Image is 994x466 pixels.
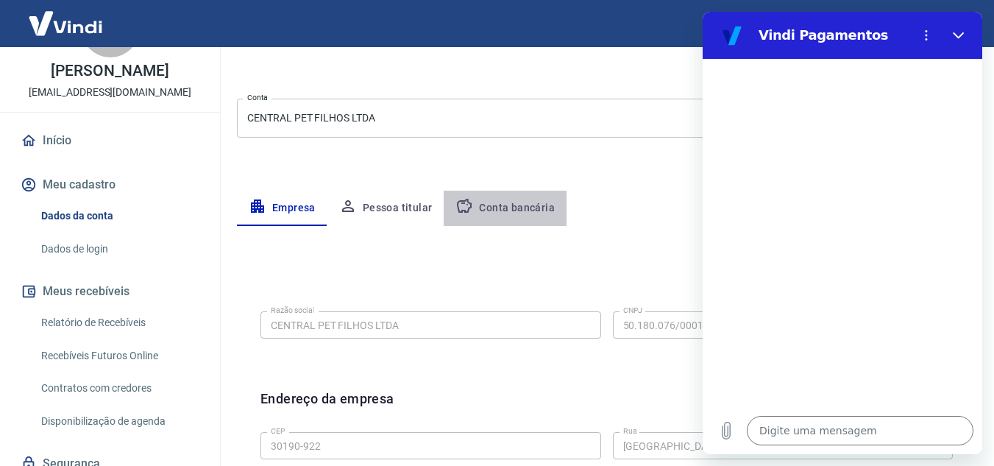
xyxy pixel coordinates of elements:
[271,305,314,316] label: Razão social
[35,308,202,338] a: Relatório de Recebíveis
[623,305,642,316] label: CNPJ
[35,201,202,231] a: Dados da conta
[923,10,976,38] button: Sair
[623,426,637,437] label: Rua
[703,12,982,454] iframe: Janela de mensagens
[51,63,168,79] p: [PERSON_NAME]
[35,234,202,264] a: Dados de login
[247,92,268,103] label: Conta
[260,389,394,426] h6: Endereço da empresa
[35,406,202,437] a: Disponibilização de agenda
[29,85,191,100] p: [EMAIL_ADDRESS][DOMAIN_NAME]
[444,191,567,226] button: Conta bancária
[18,169,202,201] button: Meu cadastro
[237,191,327,226] button: Empresa
[18,124,202,157] a: Início
[271,426,285,437] label: CEP
[327,191,444,226] button: Pessoa titular
[35,341,202,371] a: Recebíveis Futuros Online
[237,99,976,138] div: CENTRAL PET FILHOS LTDA
[35,373,202,403] a: Contratos com credores
[18,275,202,308] button: Meus recebíveis
[18,1,113,46] img: Vindi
